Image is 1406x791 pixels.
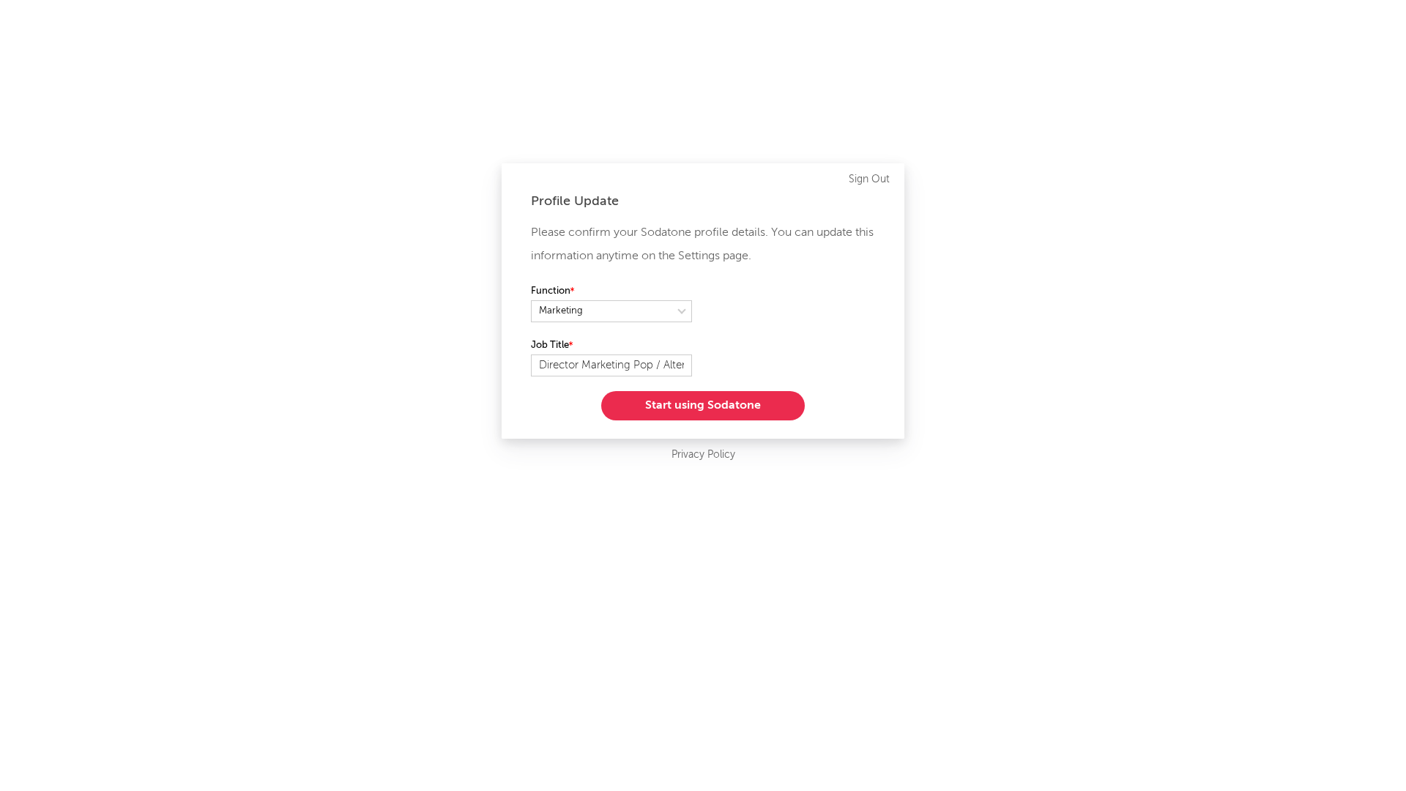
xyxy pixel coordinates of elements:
label: Job Title [531,337,692,354]
button: Start using Sodatone [601,391,805,420]
p: Please confirm your Sodatone profile details. You can update this information anytime on the Sett... [531,221,875,268]
a: Privacy Policy [672,446,735,464]
a: Sign Out [849,171,890,188]
div: Profile Update [531,193,875,210]
label: Function [531,283,692,300]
